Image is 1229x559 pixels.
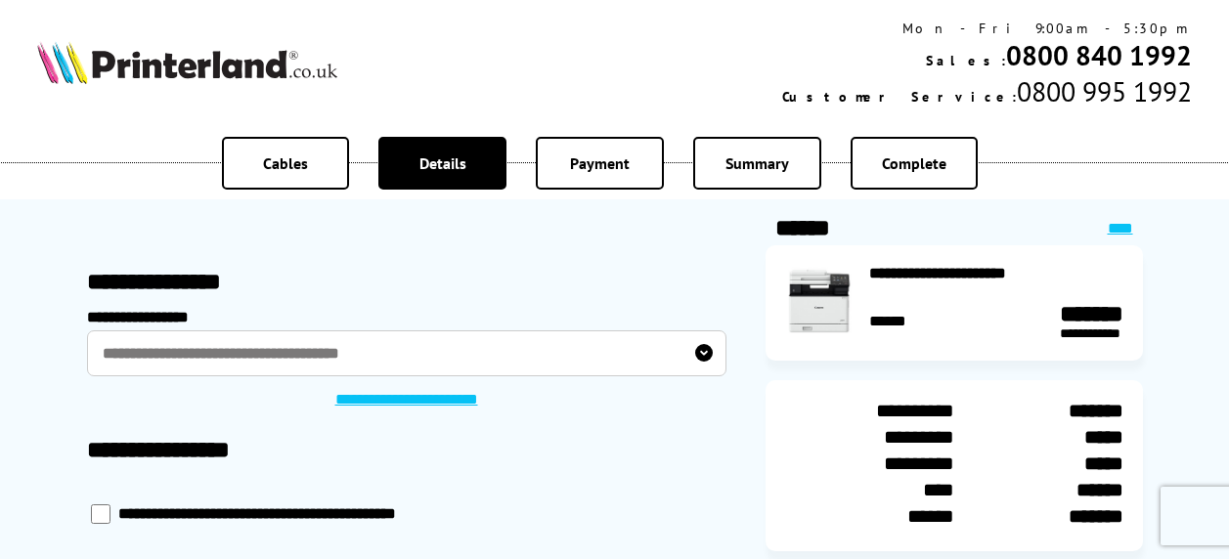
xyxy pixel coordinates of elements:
[570,153,630,173] span: Payment
[926,52,1006,69] span: Sales:
[1006,37,1192,73] a: 0800 840 1992
[1017,73,1192,109] span: 0800 995 1992
[882,153,946,173] span: Complete
[263,153,308,173] span: Cables
[782,88,1017,106] span: Customer Service:
[725,153,789,173] span: Summary
[419,153,466,173] span: Details
[37,41,337,83] img: Printerland Logo
[782,20,1192,37] div: Mon - Fri 9:00am - 5:30pm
